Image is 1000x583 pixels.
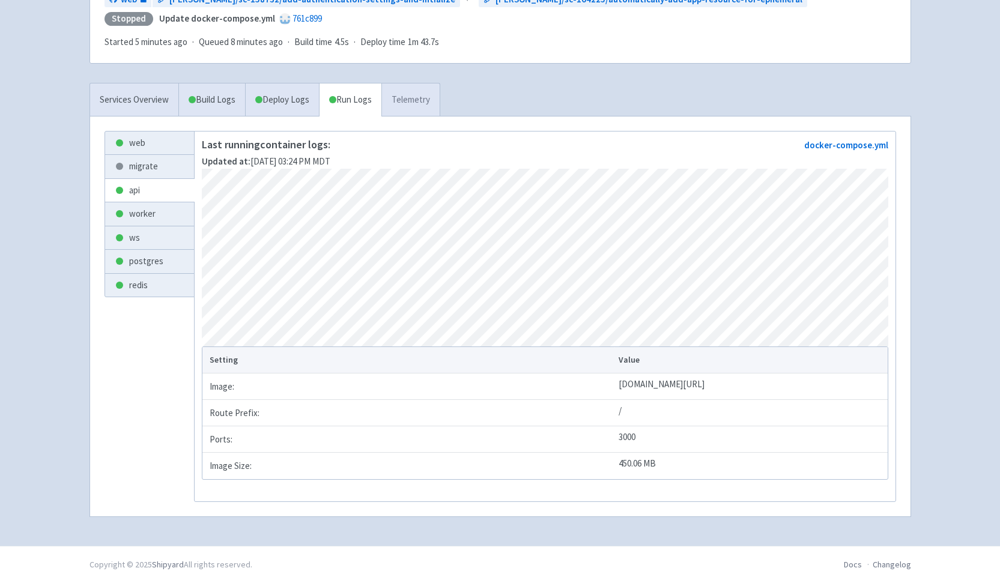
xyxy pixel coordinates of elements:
[105,131,194,155] a: web
[202,373,615,400] td: Image:
[231,36,283,47] time: 8 minutes ago
[89,558,252,571] div: Copyright © 2025 All rights reserved.
[105,250,194,273] a: postgres
[202,347,615,373] th: Setting
[135,36,187,47] time: 5 minutes ago
[292,13,322,24] a: 761c899
[90,83,178,116] a: Services Overview
[202,426,615,453] td: Ports:
[202,453,615,479] td: Image Size:
[105,226,194,250] a: ws
[202,139,330,151] p: Last running container logs:
[614,400,887,426] td: /
[105,274,194,297] a: redis
[105,36,187,47] span: Started
[614,453,887,479] td: 450.06 MB
[202,400,615,426] td: Route Prefix:
[360,35,405,49] span: Deploy time
[245,83,319,116] a: Deploy Logs
[614,347,887,373] th: Value
[202,156,250,167] strong: Updated at:
[804,139,888,151] a: docker-compose.yml
[319,83,381,116] a: Run Logs
[614,373,887,400] td: [DOMAIN_NAME][URL]
[294,35,332,49] span: Build time
[105,202,194,226] a: worker
[105,179,194,202] a: api
[873,559,911,570] a: Changelog
[179,83,245,116] a: Build Logs
[199,36,283,47] span: Queued
[152,559,184,570] a: Shipyard
[202,156,330,167] span: [DATE] 03:24 PM MDT
[844,559,862,570] a: Docs
[381,83,440,116] a: Telemetry
[159,13,275,24] strong: Update docker-compose.yml
[335,35,349,49] span: 4.5s
[105,155,194,178] a: migrate
[105,12,153,26] div: Stopped
[408,35,439,49] span: 1m 43.7s
[614,426,887,453] td: 3000
[105,35,446,49] div: · · ·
